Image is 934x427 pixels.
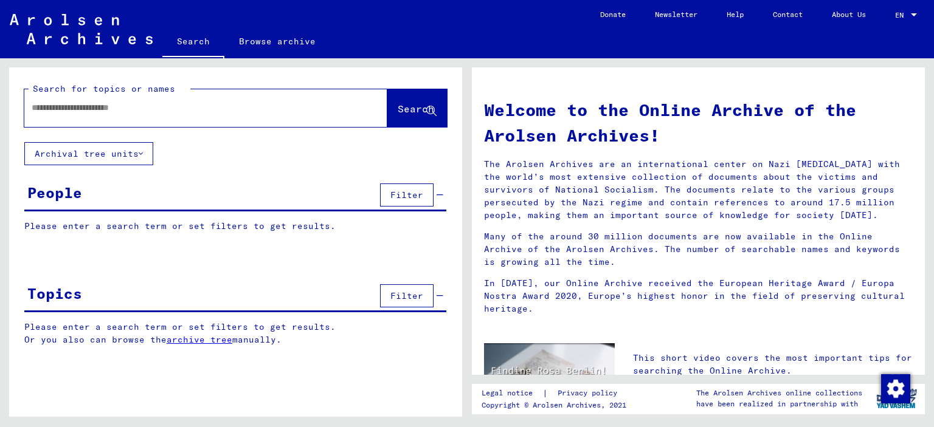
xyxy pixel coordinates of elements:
[633,352,913,377] p: This short video covers the most important tips for searching the Online Archive.
[696,398,862,409] p: have been realized in partnership with
[484,97,913,148] h1: Welcome to the Online Archive of the Arolsen Archives!
[482,400,632,411] p: Copyright © Arolsen Archives, 2021
[380,284,434,307] button: Filter
[548,387,632,400] a: Privacy policy
[484,343,615,414] img: video.jpg
[33,83,175,94] mat-label: Search for topics or names
[484,230,913,268] p: Many of the around 30 million documents are now available in the Online Archive of the Arolsen Ar...
[167,334,232,345] a: archive tree
[380,183,434,207] button: Filter
[10,14,153,44] img: Arolsen_neg.svg
[482,387,632,400] div: |
[24,142,153,165] button: Archival tree units
[881,374,910,403] img: Change consent
[484,158,913,222] p: The Arolsen Archives are an international center on Nazi [MEDICAL_DATA] with the world’s most ext...
[27,282,82,304] div: Topics
[224,27,330,56] a: Browse archive
[390,290,423,301] span: Filter
[895,11,908,19] span: EN
[24,220,446,233] p: Please enter a search term or set filters to get results.
[880,374,910,403] div: Change consent
[27,182,82,203] div: People
[482,387,542,400] a: Legal notice
[874,383,919,414] img: yv_logo.png
[484,277,913,315] p: In [DATE], our Online Archive received the European Heritage Award / Europa Nostra Award 2020, Eu...
[387,89,447,127] button: Search
[398,103,434,115] span: Search
[696,388,862,398] p: The Arolsen Archives online collections
[162,27,224,58] a: Search
[390,190,423,200] span: Filter
[24,321,447,346] p: Please enter a search term or set filters to get results. Or you also can browse the manually.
